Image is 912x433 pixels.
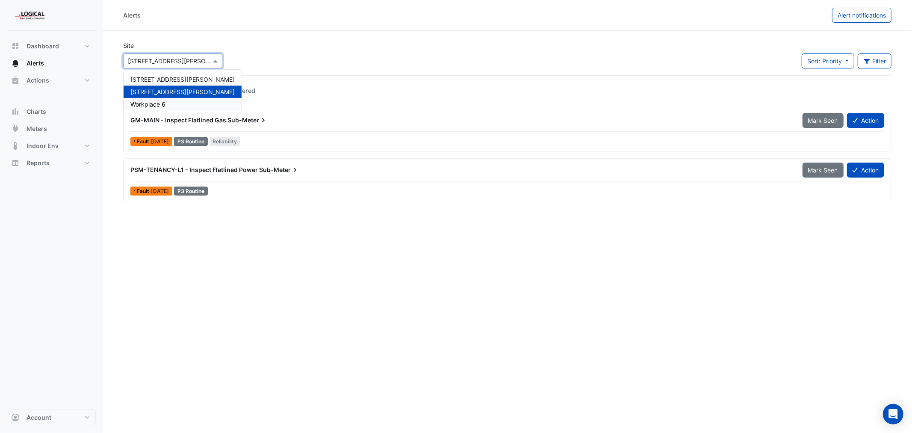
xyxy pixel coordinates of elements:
[7,38,96,55] button: Dashboard
[11,76,20,85] app-icon: Actions
[151,188,169,194] span: Thu 04-Sep-2025 16:45 AEST
[174,137,208,146] div: P3 Routine
[7,55,96,72] button: Alerts
[11,125,20,133] app-icon: Meters
[838,12,886,19] span: Alert notifications
[802,53,854,68] button: Sort: Priority
[11,107,20,116] app-icon: Charts
[123,41,134,50] label: Site
[137,189,151,194] span: Fault
[7,120,96,137] button: Meters
[130,101,165,108] span: Workplace 6
[27,76,49,85] span: Actions
[883,404,903,424] div: Open Intercom Messenger
[858,53,892,68] button: Filter
[7,154,96,172] button: Reports
[130,76,235,83] span: [STREET_ADDRESS][PERSON_NAME]
[27,413,51,422] span: Account
[27,159,50,167] span: Reports
[210,137,241,146] span: Reliability
[807,57,842,65] span: Sort: Priority
[259,166,299,174] span: Sub-Meter
[130,88,235,95] span: [STREET_ADDRESS][PERSON_NAME]
[7,137,96,154] button: Indoor Env
[130,166,258,173] span: PSM-TENANCY-L1 - Inspect Flatlined Power
[124,70,242,114] div: Options List
[11,59,20,68] app-icon: Alerts
[27,59,44,68] span: Alerts
[27,142,59,150] span: Indoor Env
[847,163,884,178] button: Action
[847,113,884,128] button: Action
[7,409,96,426] button: Account
[123,11,141,20] div: Alerts
[130,116,226,124] span: GM-MAIN - Inspect Flatlined Gas
[832,8,891,23] button: Alert notifications
[11,42,20,50] app-icon: Dashboard
[27,125,47,133] span: Meters
[137,139,151,144] span: Fault
[10,7,49,24] img: Company Logo
[27,107,46,116] span: Charts
[227,116,268,125] span: Sub-Meter
[11,142,20,150] app-icon: Indoor Env
[803,113,844,128] button: Mark Seen
[803,163,844,178] button: Mark Seen
[7,72,96,89] button: Actions
[808,166,838,174] span: Mark Seen
[11,159,20,167] app-icon: Reports
[174,187,208,196] div: P3 Routine
[151,138,169,145] span: Wed 10-Sep-2025 08:00 AEST
[27,42,59,50] span: Dashboard
[808,117,838,124] span: Mark Seen
[7,103,96,120] button: Charts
